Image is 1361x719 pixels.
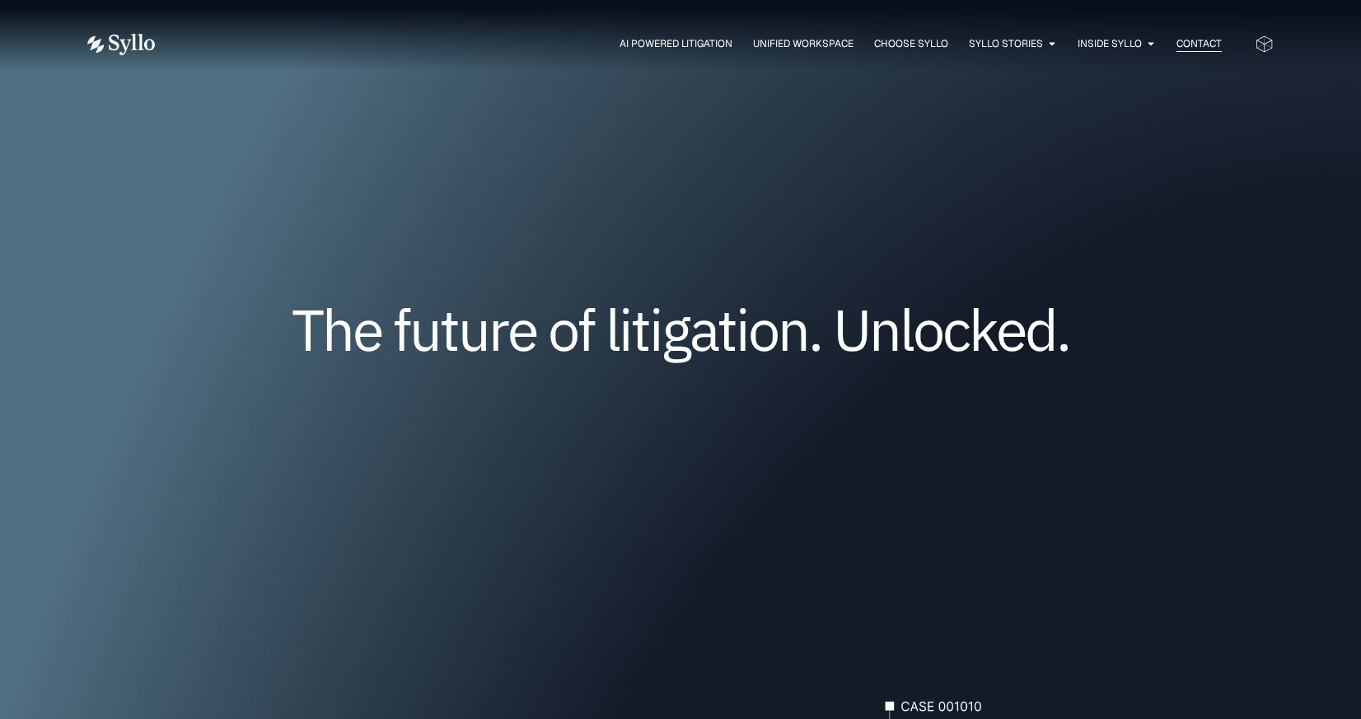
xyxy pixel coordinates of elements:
[1176,36,1222,51] a: Contact
[620,36,732,51] a: AI Powered Litigation
[188,36,1222,52] div: Menu Toggle
[87,34,155,55] img: Vector
[969,36,1043,51] a: Syllo Stories
[874,36,948,51] a: Choose Syllo
[753,36,854,51] a: Unified Workspace
[1078,36,1142,51] a: Inside Syllo
[186,302,1175,357] h1: The future of litigation. Unlocked.
[188,36,1222,52] nav: Menu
